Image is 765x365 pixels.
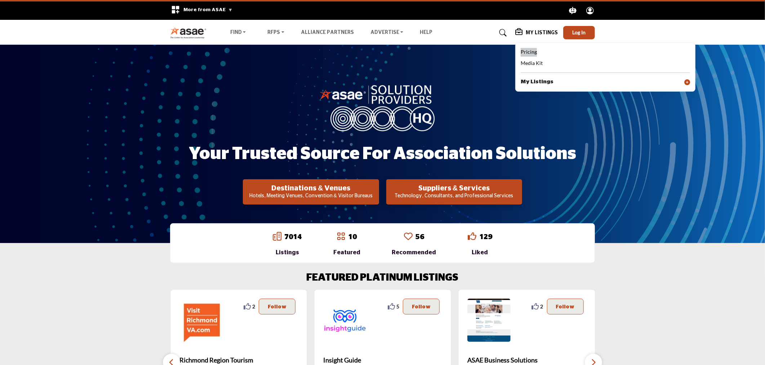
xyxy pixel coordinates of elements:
div: More from ASAE [166,1,237,20]
a: Find [225,28,251,38]
b: My Listings [521,78,553,86]
div: My Listings [515,43,695,92]
h5: My Listings [526,30,558,36]
span: 5 [396,303,399,310]
a: Go to Recommended [404,232,413,242]
span: 2 [541,303,543,310]
span: Insight Guide [323,355,442,365]
span: Log In [573,29,586,35]
a: Pricing [521,48,537,57]
i: Go to Liked [468,232,476,241]
span: More from ASAE [183,7,233,12]
span: Pricing [521,49,537,55]
img: ASAE Business Solutions [467,299,511,342]
button: Follow [403,299,440,315]
span: Media Kit [521,60,543,66]
a: Go to Featured [337,232,345,242]
p: Follow [268,303,286,311]
p: Hotels, Meeting Venues, Convention & Visitor Bureaus [245,193,377,200]
img: Insight Guide [323,299,366,342]
img: Site Logo [170,27,210,39]
a: 7014 [284,233,302,241]
button: Destinations & Venues Hotels, Meeting Venues, Convention & Visitor Bureaus [243,179,379,205]
div: Listings [273,248,302,257]
a: Alliance Partners [301,30,354,35]
button: Follow [259,299,295,315]
img: Richmond Region Tourism [179,299,223,342]
span: ASAE Business Solutions [467,355,586,365]
a: 10 [348,233,357,241]
div: Featured [333,248,360,257]
p: Technology, Consultants, and Professional Services [388,193,520,200]
h2: Suppliers & Services [388,184,520,193]
p: Follow [556,303,575,311]
a: Help [420,30,432,35]
a: Media Kit [521,59,543,68]
a: Advertise [365,28,409,38]
div: My Listings [515,28,558,37]
img: image [320,83,446,131]
p: Follow [412,303,431,311]
span: 2 [252,303,255,310]
h2: FEATURED PLATINUM LISTINGS [307,272,459,284]
a: 56 [415,233,424,241]
button: Follow [547,299,584,315]
button: Suppliers & Services Technology, Consultants, and Professional Services [386,179,522,205]
div: Liked [468,248,492,257]
a: 129 [479,233,492,241]
a: RFPs [262,28,289,38]
h2: Destinations & Venues [245,184,377,193]
div: Recommended [392,248,436,257]
h1: Your Trusted Source for Association Solutions [189,143,576,165]
button: Log In [563,26,595,39]
span: Richmond Region Tourism [179,355,298,365]
a: Search [493,27,512,39]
